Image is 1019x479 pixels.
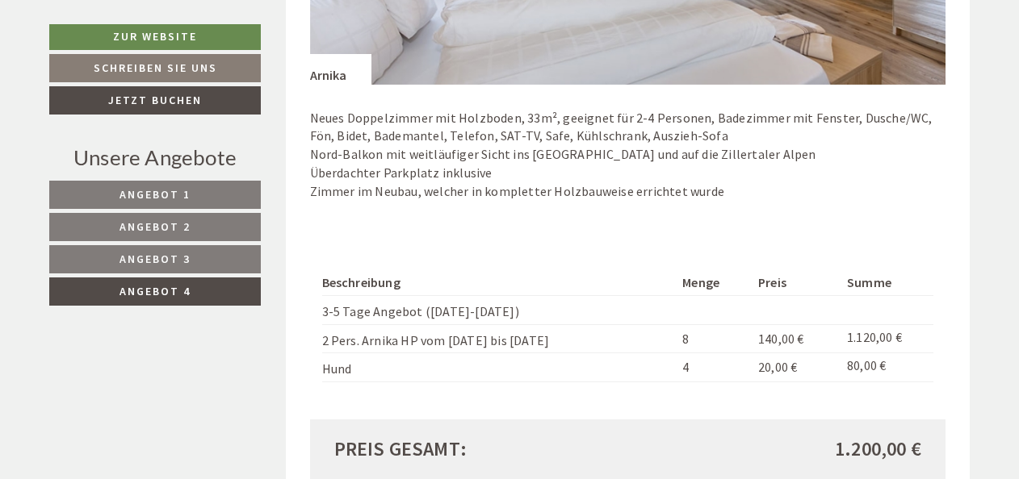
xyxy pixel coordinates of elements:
td: 1.120,00 € [841,324,933,353]
a: Schreiben Sie uns [49,54,261,82]
th: Summe [841,270,933,295]
small: 15:38 [25,79,256,90]
span: Angebot 2 [120,219,191,234]
th: Beschreibung [322,270,677,295]
div: Arnika [310,54,371,85]
td: Hund [322,353,677,382]
td: 80,00 € [841,353,933,382]
td: 3-5 Tage Angebot ([DATE]-[DATE]) [322,295,677,324]
th: Menge [676,270,752,295]
span: Angebot 3 [120,252,191,266]
a: Jetzt buchen [49,86,261,115]
span: 140,00 € [758,331,804,347]
div: Unsere Angebote [49,143,261,173]
div: Guten Tag, wie können wir Ihnen helfen? [13,44,264,94]
span: 1.200,00 € [835,435,921,463]
p: Neues Doppelzimmer mit Holzboden, 33m², geeignet für 2-4 Personen, Badezimmer mit Fenster, Dusche... [310,109,946,201]
div: [GEOGRAPHIC_DATA] [25,48,256,60]
div: [DATE] [288,13,347,40]
span: 20,00 € [758,359,797,375]
td: 4 [676,353,752,382]
div: Preis gesamt: [322,435,628,463]
a: Zur Website [49,24,261,50]
span: Angebot 4 [120,284,191,298]
th: Preis [752,270,841,295]
td: 8 [676,324,752,353]
button: Senden [539,425,636,453]
td: 2 Pers. Arnika HP vom [DATE] bis [DATE] [322,324,677,353]
span: Angebot 1 [120,187,191,202]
